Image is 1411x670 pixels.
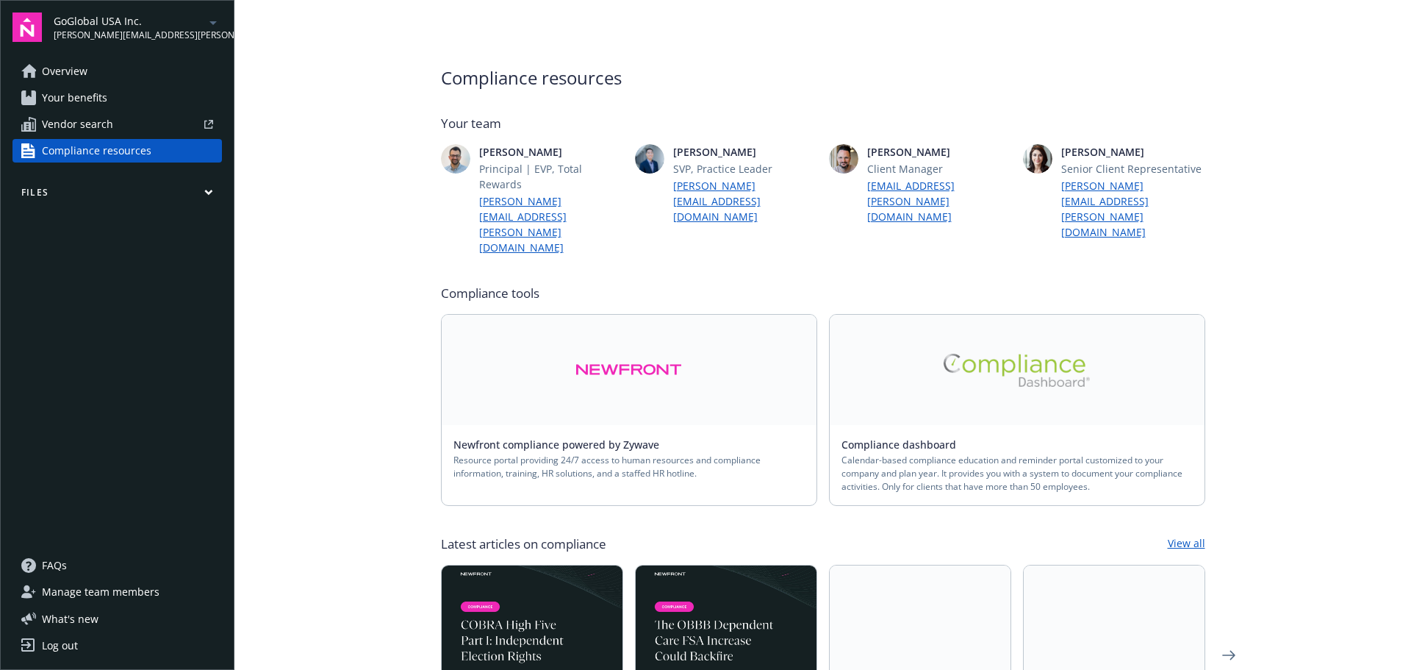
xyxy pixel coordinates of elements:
span: Compliance resources [441,65,1205,91]
a: Manage team members [12,580,222,604]
span: Principal | EVP, Total Rewards [479,161,623,192]
span: Your team [441,115,1205,132]
img: photo [829,144,858,174]
a: Alt [442,315,816,425]
button: What's new [12,611,122,627]
a: Vendor search [12,113,222,136]
a: arrowDropDown [204,13,222,31]
span: Calendar-based compliance education and reminder portal customized to your company and plan year.... [841,454,1193,493]
img: Alt [944,354,1091,387]
span: Manage team members [42,580,159,604]
span: FAQs [42,554,67,577]
span: Overview [42,60,87,83]
a: [PERSON_NAME][EMAIL_ADDRESS][DOMAIN_NAME] [673,178,817,224]
span: [PERSON_NAME] [1061,144,1205,160]
span: [PERSON_NAME] [479,144,623,160]
a: Compliance dashboard [841,438,968,452]
span: Vendor search [42,113,113,136]
img: Alt [575,353,682,387]
img: photo [635,144,664,174]
a: FAQs [12,554,222,577]
span: GoGlobal USA Inc. [54,13,204,29]
a: Next [1217,644,1241,667]
span: Compliance tools [441,285,1205,302]
span: [PERSON_NAME][EMAIL_ADDRESS][PERSON_NAME][DOMAIN_NAME] [54,29,204,42]
a: Compliance resources [12,139,222,163]
span: Compliance resources [42,139,151,163]
span: [PERSON_NAME] [867,144,1011,160]
a: Your benefits [12,86,222,110]
span: Resource portal providing 24/7 access to human resources and compliance information, training, HR... [453,454,805,480]
div: Log out [42,634,78,657]
span: Senior Client Representative [1061,161,1205,177]
img: photo [1023,144,1052,174]
a: View all [1168,535,1205,553]
span: Your benefits [42,86,107,110]
span: SVP, Practice Leader [673,161,817,177]
span: [PERSON_NAME] [673,144,817,160]
img: photo [441,144,470,174]
a: [PERSON_NAME][EMAIL_ADDRESS][PERSON_NAME][DOMAIN_NAME] [479,193,623,255]
span: Latest articles on compliance [441,535,606,553]
span: What ' s new [42,611,98,627]
img: navigator-logo.svg [12,13,42,42]
span: Client Manager [867,161,1011,177]
button: Files [12,186,222,204]
a: [EMAIL_ADDRESS][PERSON_NAME][DOMAIN_NAME] [867,178,1011,224]
a: Overview [12,60,222,83]
a: Alt [830,315,1204,425]
button: GoGlobal USA Inc.[PERSON_NAME][EMAIL_ADDRESS][PERSON_NAME][DOMAIN_NAME]arrowDropDown [54,13,222,42]
a: Newfront compliance powered by Zywave [453,438,671,452]
a: [PERSON_NAME][EMAIL_ADDRESS][PERSON_NAME][DOMAIN_NAME] [1061,178,1205,240]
